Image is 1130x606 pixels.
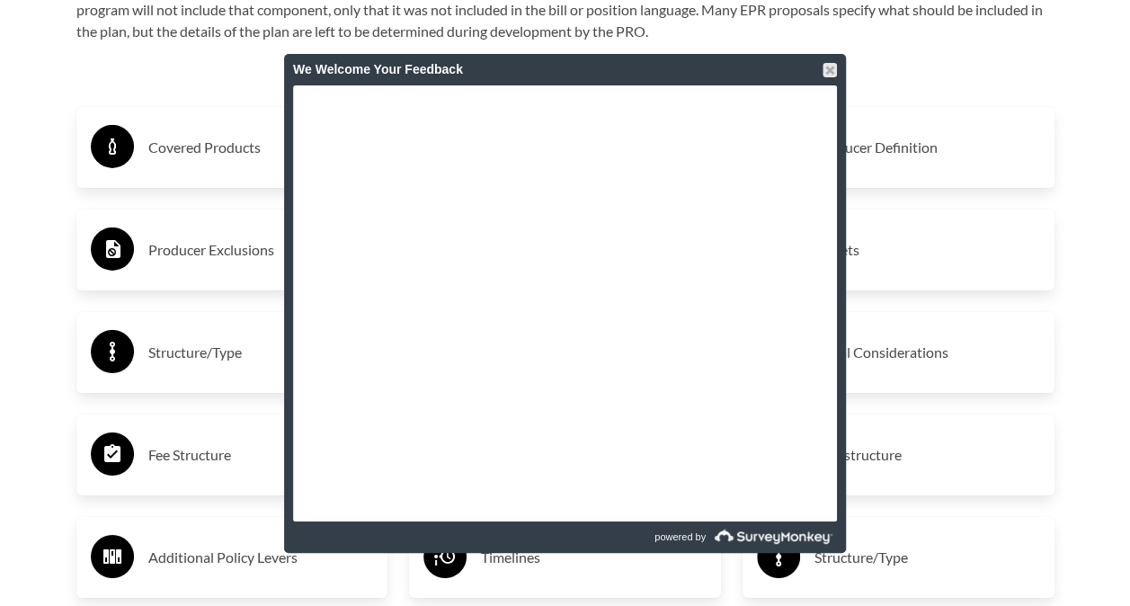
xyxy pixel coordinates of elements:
[148,543,374,572] h3: Additional Policy Levers
[654,521,706,553] span: powered by
[814,236,1040,264] h3: Targets
[814,338,1040,367] h3: Social Considerations
[814,543,1040,572] h3: Structure/Type
[567,521,837,553] a: powered by
[814,441,1040,469] h3: Infrastructure
[481,543,707,572] h3: Timelines
[148,236,374,264] h3: Producer Exclusions
[814,133,1040,162] h3: Producer Definition
[293,54,837,85] div: We Welcome Your Feedback
[148,338,374,367] h3: Structure/Type
[148,441,374,469] h3: Fee Structure
[148,133,374,162] h3: Covered Products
